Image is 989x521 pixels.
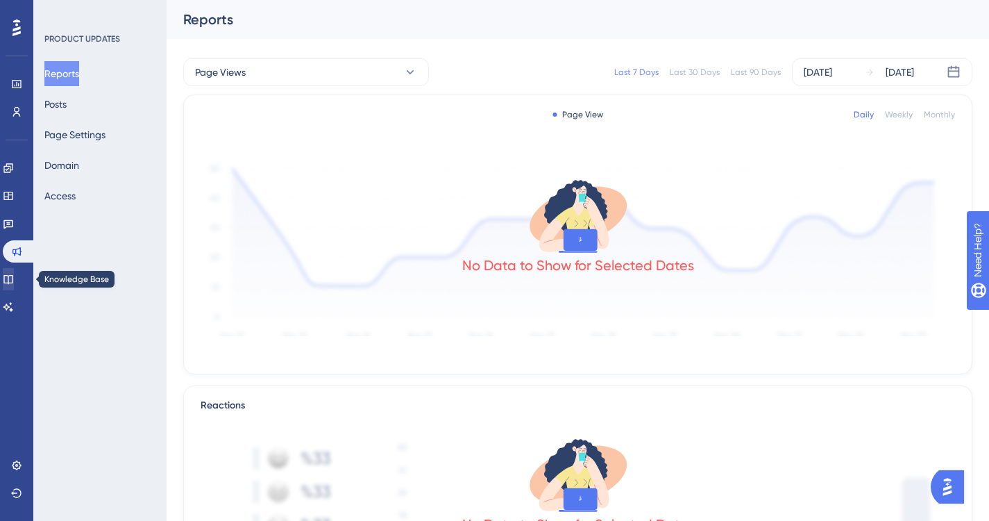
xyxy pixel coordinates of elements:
[552,109,603,120] div: Page View
[201,397,955,414] div: Reactions
[886,64,914,81] div: [DATE]
[804,64,832,81] div: [DATE]
[183,10,938,29] div: Reports
[44,153,79,178] button: Domain
[670,67,720,78] div: Last 30 Days
[44,183,76,208] button: Access
[614,67,659,78] div: Last 7 Days
[33,3,87,20] span: Need Help?
[44,61,79,86] button: Reports
[44,122,105,147] button: Page Settings
[854,109,874,120] div: Daily
[931,466,972,508] iframe: UserGuiding AI Assistant Launcher
[462,256,694,275] div: No Data to Show for Selected Dates
[924,109,955,120] div: Monthly
[183,58,429,86] button: Page Views
[44,92,67,117] button: Posts
[44,33,120,44] div: PRODUCT UPDATES
[731,67,781,78] div: Last 90 Days
[885,109,913,120] div: Weekly
[195,64,246,81] span: Page Views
